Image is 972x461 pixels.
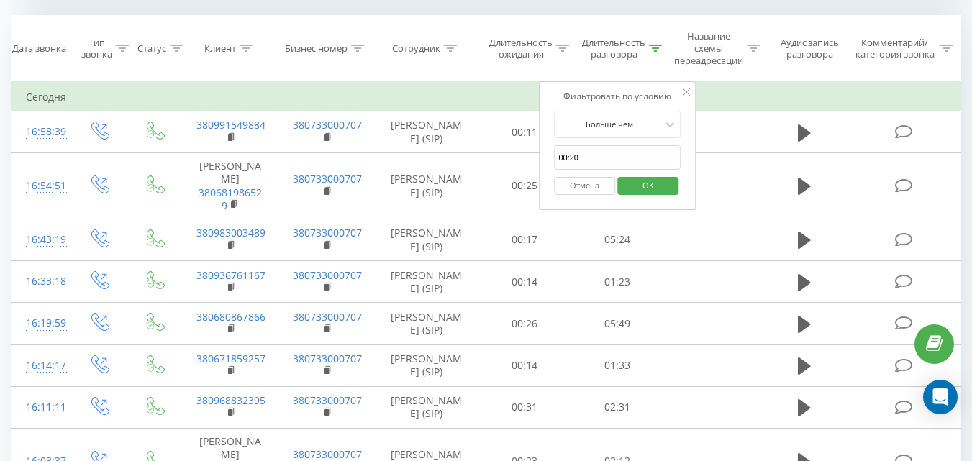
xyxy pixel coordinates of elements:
div: Open Intercom Messenger [923,380,958,414]
div: 16:54:51 [26,172,56,200]
a: 380733000707 [293,268,362,282]
td: [PERSON_NAME] (SIP) [375,219,478,260]
div: Длительность ожидания [489,37,553,61]
td: 05:49 [571,303,664,344]
div: 16:43:19 [26,226,56,254]
td: 01:23 [571,261,664,303]
a: 380733000707 [293,352,362,365]
div: 16:11:11 [26,393,56,421]
td: Сегодня [12,83,961,111]
a: 380671859257 [196,352,265,365]
div: Сотрудник [392,42,440,55]
div: Фильтровать по условию [554,89,681,104]
td: 00:26 [478,303,571,344]
a: 380733000707 [293,310,362,324]
span: OK [628,174,668,196]
div: Аудиозапись разговора [773,37,846,61]
div: Тип звонка [81,37,112,61]
a: 380936761167 [196,268,265,282]
a: 380733000707 [293,447,362,461]
button: OK [617,177,678,195]
div: Длительность разговора [582,37,645,61]
div: Бизнес номер [285,42,348,55]
td: 00:31 [478,386,571,428]
a: 380733000707 [293,172,362,186]
td: 00:14 [478,344,571,386]
div: Статус [137,42,166,55]
td: [PERSON_NAME] [182,153,278,219]
a: 380991549884 [196,118,265,132]
a: 380733000707 [293,226,362,239]
td: [PERSON_NAME] (SIP) [375,261,478,303]
div: 16:19:59 [26,309,56,337]
a: 380983003489 [196,226,265,239]
td: 05:24 [571,219,664,260]
div: Клиент [204,42,236,55]
a: 380968832395 [196,393,265,407]
td: 00:14 [478,261,571,303]
td: 02:31 [571,386,664,428]
td: [PERSON_NAME] (SIP) [375,111,478,153]
a: 380681986529 [199,186,262,212]
a: 380680867866 [196,310,265,324]
td: 00:25 [478,153,571,219]
div: Дата звонка [12,42,66,55]
td: [PERSON_NAME] (SIP) [375,153,478,219]
td: 01:33 [571,344,664,386]
button: Отмена [554,177,615,195]
td: [PERSON_NAME] (SIP) [375,344,478,386]
div: Название схемы переадресации [674,30,743,67]
div: Комментарий/категория звонка [853,37,937,61]
input: 00:00 [554,145,681,170]
td: [PERSON_NAME] (SIP) [375,303,478,344]
td: 00:11 [478,111,571,153]
div: 16:33:18 [26,268,56,296]
a: 380733000707 [293,118,362,132]
td: 00:17 [478,219,571,260]
td: [PERSON_NAME] (SIP) [375,386,478,428]
div: 16:58:39 [26,118,56,146]
a: 380733000707 [293,393,362,407]
div: 16:14:17 [26,352,56,380]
